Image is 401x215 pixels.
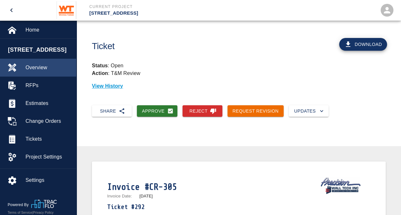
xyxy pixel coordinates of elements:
button: Download [339,38,387,51]
a: Privacy Policy [33,211,54,214]
span: [STREET_ADDRESS] [8,46,73,54]
p: : T&M Review [92,70,140,76]
span: RFPs [26,82,71,89]
button: Approve [137,105,177,117]
strong: Status [92,63,108,68]
span: Settings [26,176,71,184]
button: Request Revision [227,105,284,117]
span: Change Orders [26,117,71,125]
img: TracFlo [31,199,57,208]
p: : Open [92,62,386,70]
span: Project Settings [26,153,71,161]
img: Whiting-Turner [56,1,77,19]
a: Terms of Service [8,211,32,214]
span: Home [26,26,71,34]
p: Current Project [89,4,235,10]
p: [DATE] [139,194,153,198]
span: Tickets [26,135,71,143]
h1: Ticket #292 [107,203,280,211]
span: Estimates [26,100,71,107]
p: [STREET_ADDRESS] [89,10,235,17]
strong: Action [92,70,108,76]
iframe: Chat Widget [295,146,401,215]
h1: Invoice #CR-305 [107,182,280,192]
p: Powered By [8,202,31,208]
span: | [32,211,33,214]
p: View History [92,82,386,90]
button: Reject [182,105,222,117]
button: Share [92,105,132,117]
button: open drawer [4,3,19,18]
span: Overview [26,64,71,71]
p: Invoice Date: [107,194,137,198]
h1: Ticket [92,41,261,52]
button: Updates [289,105,329,117]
